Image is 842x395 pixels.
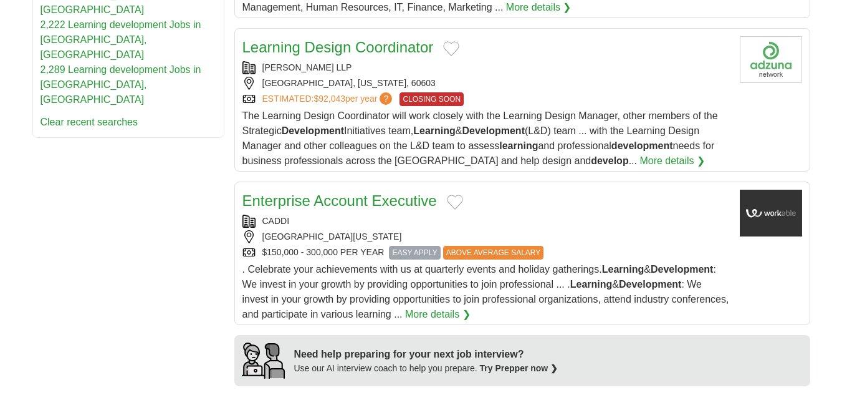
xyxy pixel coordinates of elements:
a: Try Prepper now ❯ [480,363,558,373]
strong: development [611,140,673,151]
img: Company logo [740,190,802,237]
strong: Development [462,125,525,136]
span: . Celebrate your achievements with us at quarterly events and holiday gatherings. & : We invest i... [242,264,729,319]
strong: Learning [602,264,644,275]
div: [GEOGRAPHIC_DATA][US_STATE] [242,230,730,243]
span: CLOSING SOON [399,92,464,106]
a: ESTIMATED:$92,043per year? [262,92,395,106]
div: Need help preparing for your next job interview? [294,347,558,362]
a: Learning Design Coordinator [242,39,434,56]
a: Clear recent searches [41,117,138,127]
strong: learning [499,140,538,151]
a: 2,222 Learning development Jobs in [GEOGRAPHIC_DATA], [GEOGRAPHIC_DATA] [41,19,201,60]
strong: develop [591,155,628,166]
div: [GEOGRAPHIC_DATA], [US_STATE], 60603 [242,77,730,90]
div: CADDI [242,215,730,228]
span: ABOVE AVERAGE SALARY [443,246,544,260]
div: [PERSON_NAME] LLP [242,61,730,74]
strong: Development [282,125,344,136]
button: Add to favorite jobs [447,195,463,210]
a: More details ❯ [639,154,705,168]
span: EASY APPLY [389,246,440,260]
a: Enterprise Account Executive [242,192,437,209]
div: $150,000 - 300,000 PER YEAR [242,246,730,260]
span: $92,043 [313,94,345,104]
img: Company logo [740,36,802,83]
span: The Learning Design Coordinator will work closely with the Learning Design Manager, other members... [242,110,718,166]
button: Add to favorite jobs [443,41,459,56]
strong: Learning [413,125,456,136]
a: 2,289 Learning development Jobs in [GEOGRAPHIC_DATA], [GEOGRAPHIC_DATA] [41,64,201,105]
strong: Learning [570,279,613,290]
strong: Development [651,264,713,275]
strong: Development [619,279,681,290]
div: Use our AI interview coach to help you prepare. [294,362,558,375]
span: ? [380,92,392,105]
a: More details ❯ [405,307,471,322]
